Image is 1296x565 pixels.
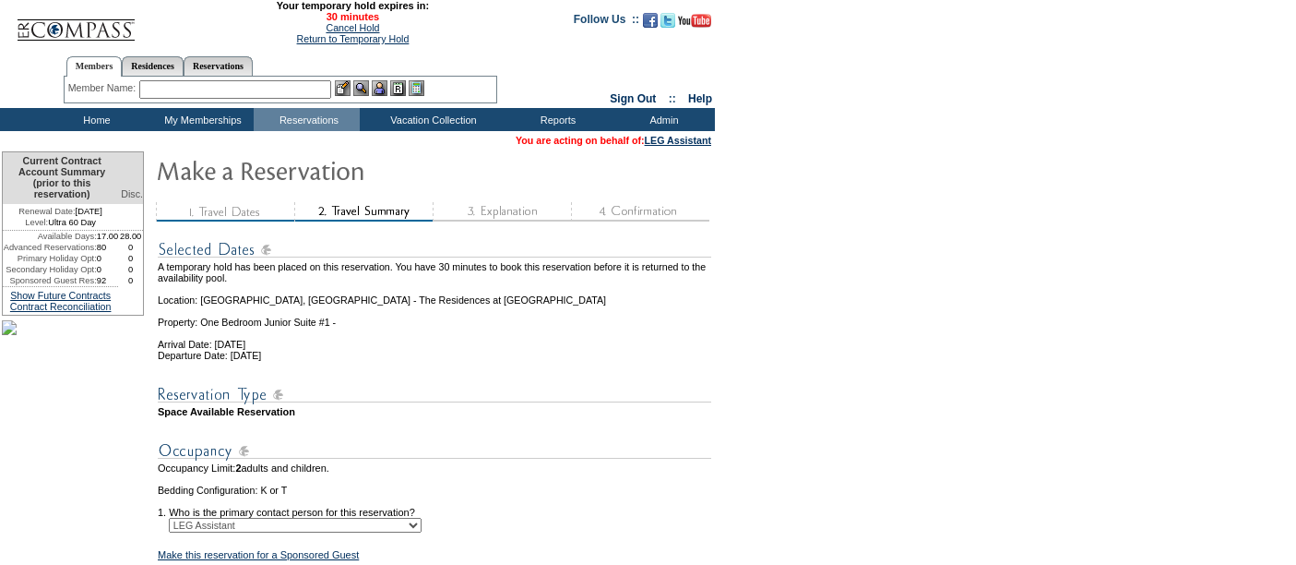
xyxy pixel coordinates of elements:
td: Available Days: [3,231,97,242]
a: Show Future Contracts [10,290,111,301]
td: Current Contract Account Summary (prior to this reservation) [3,152,118,204]
div: Member Name: [68,80,139,96]
td: [DATE] [3,204,118,217]
td: 28.00 [118,231,143,242]
td: 0 [118,253,143,264]
a: Members [66,56,123,77]
span: Disc. [121,188,143,199]
a: LEG Assistant [645,135,711,146]
td: Advanced Reservations: [3,242,97,253]
td: Primary Holiday Opt: [3,253,97,264]
span: 30 minutes [145,11,560,22]
td: Secondary Holiday Opt: [3,264,97,275]
td: Space Available Reservation [158,406,711,417]
a: Help [688,92,712,105]
td: Vacation Collection [360,108,503,131]
span: Renewal Date: [18,206,75,217]
td: Property: One Bedroom Junior Suite #1 - [158,306,711,328]
a: Cancel Hold [326,22,379,33]
td: A temporary hold has been placed on this reservation. You have 30 minutes to book this reservatio... [158,261,711,283]
td: Reservations [254,108,360,131]
td: Admin [609,108,715,131]
td: 0 [118,264,143,275]
img: step2_state2.gif [294,202,433,222]
td: 0 [97,253,119,264]
td: Ultra 60 Day [3,217,118,231]
img: Make Reservation [156,151,525,188]
a: Residences [122,56,184,76]
td: 1. Who is the primary contact person for this reservation? [158,496,711,518]
td: 17.00 [97,231,119,242]
td: Follow Us :: [574,11,639,33]
td: 0 [97,264,119,275]
img: Compass Home [16,4,136,42]
span: :: [669,92,676,105]
td: Reports [503,108,609,131]
a: Sign Out [610,92,656,105]
td: Occupancy Limit: adults and children. [158,463,711,474]
td: Sponsored Guest Res: [3,275,97,286]
span: 2 [235,463,241,474]
td: 0 [118,275,143,286]
td: My Memberships [148,108,254,131]
img: step4_state1.gif [571,202,709,222]
a: Make this reservation for a Sponsored Guest [158,549,359,560]
a: Return to Temporary Hold [297,33,410,44]
img: step3_state1.gif [433,202,571,222]
td: Location: [GEOGRAPHIC_DATA], [GEOGRAPHIC_DATA] - The Residences at [GEOGRAPHIC_DATA] [158,283,711,306]
td: 0 [118,242,143,253]
img: Impersonate [372,80,387,96]
img: Follow us on Twitter [660,13,675,28]
img: Become our fan on Facebook [643,13,658,28]
a: Follow us on Twitter [660,18,675,30]
span: Level: [25,217,48,228]
td: Bedding Configuration: K or T [158,485,711,496]
a: Reservations [184,56,253,76]
a: Contract Reconciliation [10,301,112,312]
td: Home [42,108,148,131]
img: subTtlResType.gif [158,383,711,406]
span: You are acting on behalf of: [516,135,711,146]
img: subTtlOccupancy.gif [158,439,711,463]
td: 80 [97,242,119,253]
img: RDM-Risco.jpg [2,320,17,335]
td: 92 [97,275,119,286]
img: b_edit.gif [335,80,351,96]
img: Reservations [390,80,406,96]
img: b_calculator.gif [409,80,424,96]
img: Subscribe to our YouTube Channel [678,14,711,28]
td: Departure Date: [DATE] [158,350,711,361]
a: Become our fan on Facebook [643,18,658,30]
img: step1_state3.gif [156,202,294,222]
td: Arrival Date: [DATE] [158,328,711,350]
img: View [353,80,369,96]
a: Subscribe to our YouTube Channel [678,18,711,30]
img: subTtlSelectedDates.gif [158,238,711,261]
